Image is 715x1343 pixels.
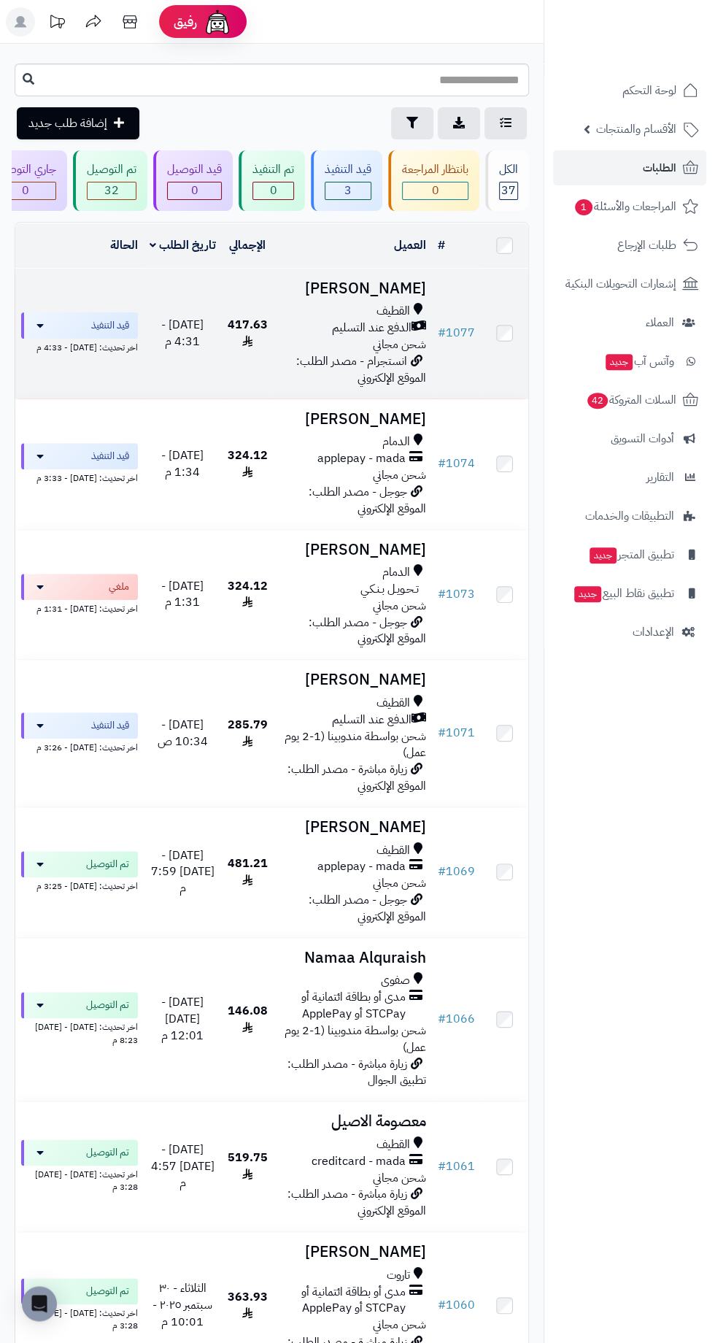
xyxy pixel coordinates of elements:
[585,506,674,526] span: التطبيقات والخدمات
[553,460,706,495] a: التقارير
[91,318,129,333] span: قيد التنفيذ
[287,1185,426,1220] span: زيارة مباشرة - مصدر الطلب: الموقع الإلكتروني
[174,13,197,31] span: رفيق
[373,466,426,484] span: شحن مجاني
[70,150,150,211] a: تم التوصيل 32
[376,695,410,712] span: القطيف
[236,150,308,211] a: تم التنفيذ 0
[151,847,214,898] span: [DATE] - [DATE] 7:59 م
[438,1010,475,1028] a: #1066
[590,547,617,563] span: جديد
[604,351,674,372] span: وآتس آب
[287,1055,426,1090] span: زيارة مباشرة - مصدر الطلب: تطبيق الجوال
[438,1296,475,1314] a: #1060
[309,614,426,648] span: جوجل - مصدر الطلب: الموقع الإلكتروني
[553,537,706,572] a: تطبيق المتجرجديد
[573,583,674,604] span: تطبيق نقاط البيع
[87,161,136,178] div: تم التوصيل
[228,577,268,612] span: 324.12
[285,728,426,762] span: شحن بواسطة مندوبينا (1-2 يوم عمل)
[21,1018,138,1046] div: اخر تحديث: [DATE] - [DATE] 8:23 م
[373,874,426,892] span: شحن مجاني
[332,320,411,336] span: الدفع عند التسليم
[402,161,468,178] div: بانتظار المراجعة
[438,455,446,472] span: #
[21,1166,138,1193] div: اخر تحديث: [DATE] - [DATE] 3:28 م
[279,819,426,836] h3: [PERSON_NAME]
[325,182,371,199] span: 3
[109,580,129,594] span: ملغي
[394,236,426,254] a: العميل
[482,150,532,211] a: الكل37
[309,891,426,926] span: جوجل - مصدر الطلب: الموقع الإلكتروني
[381,972,410,989] span: صفوى
[91,449,129,463] span: قيد التنفيذ
[611,428,674,449] span: أدوات التسويق
[228,1288,268,1323] span: 363.93
[574,586,601,602] span: جديد
[387,1267,410,1284] span: تاروت
[373,597,426,615] span: شحن مجاني
[21,339,138,354] div: اخر تحديث: [DATE] - 4:33 م
[150,236,216,254] a: تاريخ الطلب
[643,158,676,178] span: الطلبات
[622,80,676,101] span: لوحة التحكم
[253,182,293,199] span: 0
[438,863,446,880] span: #
[228,316,268,350] span: 417.63
[332,712,411,728] span: الدفع عند التسليم
[91,718,129,733] span: قيد التنفيذ
[438,1158,475,1175] a: #1061
[228,716,268,750] span: 285.79
[152,1279,212,1331] span: الثلاثاء - ٣٠ سبتمبر ٢٠٢٥ - 10:01 م
[403,182,468,199] div: 0
[553,421,706,456] a: أدوات التسويق
[553,189,706,224] a: المراجعات والأسئلة1
[438,1158,446,1175] span: #
[86,857,129,871] span: تم التوصيل
[28,115,107,132] span: إضافة طلب جديد
[279,1244,426,1261] h3: [PERSON_NAME]
[617,235,676,255] span: طلبات الإرجاع
[22,1286,57,1321] div: Open Intercom Messenger
[21,469,138,485] div: اخر تحديث: [DATE] - 3:33 م
[573,196,676,217] span: المراجعات والأسئلة
[161,447,204,481] span: [DATE] - 1:34 م
[382,564,410,581] span: الدمام
[438,585,446,603] span: #
[279,280,426,297] h3: [PERSON_NAME]
[167,161,222,178] div: قيد التوصيل
[285,1022,426,1056] span: شحن بواسطة مندوبينا (1-2 يوم عمل)
[203,7,232,36] img: ai-face.png
[376,842,410,859] span: القطيف
[553,344,706,379] a: وآتس آبجديد
[438,724,475,742] a: #1071
[279,1113,426,1130] h3: معصومة الاصيل
[553,266,706,301] a: إشعارات التحويلات البنكية
[279,671,426,688] h3: [PERSON_NAME]
[110,236,138,254] a: الحالة
[88,182,136,199] span: 32
[151,1141,214,1192] span: [DATE] - [DATE] 4:57 م
[382,434,410,450] span: الدمام
[376,303,410,320] span: القطيف
[606,354,633,370] span: جديد
[21,877,138,893] div: اخر تحديث: [DATE] - 3:25 م
[438,1296,446,1314] span: #
[229,236,266,254] a: الإجمالي
[317,858,406,875] span: applepay - mada
[296,353,426,387] span: انستجرام - مصدر الطلب: الموقع الإلكتروني
[385,150,482,211] a: بانتظار المراجعة 0
[438,455,475,472] a: #1074
[633,622,674,642] span: الإعدادات
[553,228,706,263] a: طلبات الإرجاع
[86,998,129,1012] span: تم التوصيل
[438,324,446,342] span: #
[373,1169,426,1187] span: شحن مجاني
[553,499,706,534] a: التطبيقات والخدمات
[161,316,204,350] span: [DATE] - 4:31 م
[168,182,221,199] div: 0
[588,544,674,565] span: تطبيق المتجر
